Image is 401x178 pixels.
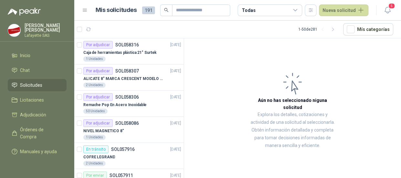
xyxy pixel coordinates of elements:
span: Adjudicación [20,111,46,118]
p: SOL058306 [115,95,139,99]
div: 2 Unidades [83,161,106,166]
div: 1 Unidades [83,56,106,62]
span: Manuales y ayuda [20,148,57,155]
span: Licitaciones [20,96,44,104]
a: Solicitudes [8,79,67,91]
a: Por adjudicarSOL058307[DATE] ALICATE 8" MARCA CRESCENT MODELO 38008tv2 Unidades [74,64,184,91]
div: 1 - 50 de 281 [298,24,338,35]
div: Por adjudicar [83,67,113,75]
p: COFRE LEGRAND [83,154,115,160]
button: 5 [382,5,393,16]
span: 5 [388,3,395,9]
p: Lafayette SAS [25,34,67,37]
p: [DATE] [170,42,181,48]
a: Por adjudicarSOL058086[DATE] NIVEL MAGNETICO 8"1 Unidades [74,117,184,143]
button: Mís categorías [343,23,393,35]
p: SOL057916 [111,147,135,152]
div: En tránsito [83,145,108,153]
div: 2 Unidades [83,83,106,88]
span: Órdenes de Compra [20,126,60,140]
p: [PERSON_NAME] [PERSON_NAME] [25,23,67,32]
img: Logo peakr [8,8,41,15]
h3: Aún no has seleccionado niguna solicitud [249,97,336,111]
span: Chat [20,67,30,74]
h1: Mis solicitudes [96,5,137,15]
a: Manuales y ayuda [8,145,67,158]
a: Chat [8,64,67,76]
div: 1 Unidades [83,135,106,140]
p: SOL058086 [115,121,139,125]
span: 191 [142,6,155,14]
p: SOL057911 [109,173,133,178]
p: [DATE] [170,146,181,153]
a: Por adjudicarSOL058306[DATE] Remache Pop En Acero Inoxidable50 Unidades [74,91,184,117]
p: SOL058316 [115,43,139,47]
a: Órdenes de Compra [8,124,67,143]
span: search [164,8,169,12]
p: ALICATE 8" MARCA CRESCENT MODELO 38008tv [83,76,164,82]
div: Todas [242,7,255,14]
a: Inicio [8,49,67,62]
span: Solicitudes [20,82,42,89]
p: Caja de herramientas plástica 21" Surtek [83,50,157,56]
div: Por adjudicar [83,93,113,101]
div: 50 Unidades [83,109,108,114]
p: NIVEL MAGNETICO 8" [83,128,124,134]
img: Company Logo [8,24,20,36]
div: Por adjudicar [83,41,113,49]
div: Por adjudicar [83,119,113,127]
a: Licitaciones [8,94,67,106]
p: [DATE] [170,120,181,126]
span: Inicio [20,52,30,59]
p: Remache Pop En Acero Inoxidable [83,102,147,108]
a: Adjudicación [8,109,67,121]
p: [DATE] [170,94,181,100]
p: Explora los detalles, cotizaciones y actividad de una solicitud al seleccionarla. Obtén informaci... [249,111,336,150]
a: En tránsitoSOL057916[DATE] COFRE LEGRAND2 Unidades [74,143,184,169]
p: SOL058307 [115,69,139,73]
button: Nueva solicitud [319,5,368,16]
a: Por adjudicarSOL058316[DATE] Caja de herramientas plástica 21" Surtek1 Unidades [74,38,184,64]
p: [DATE] [170,68,181,74]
